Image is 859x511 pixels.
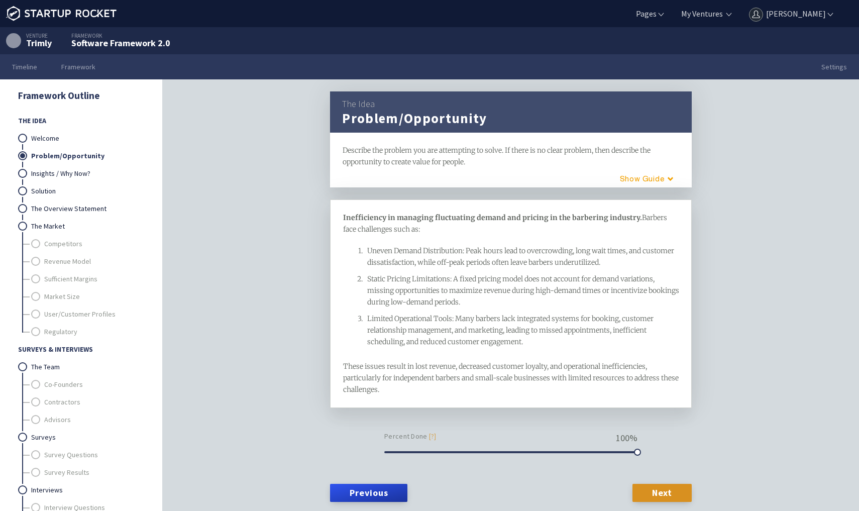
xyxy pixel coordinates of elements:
[18,341,144,358] span: Surveys & Interviews
[18,89,100,103] a: Framework Outline
[343,362,680,394] span: These issues result in lost revenue, decreased customer loyalty, and operational inefficiencies, ...
[44,235,144,253] a: Competitors
[44,323,144,341] a: Regulatory
[44,411,144,429] a: Advisors
[342,110,487,126] h1: Problem/Opportunity
[31,200,144,218] a: The Overview Statement
[71,39,170,48] div: Software Framework 2.0
[632,484,692,502] a: Next
[31,130,144,147] a: Welcome
[31,429,144,446] a: Surveys
[44,288,144,305] a: Market Size
[71,33,170,39] div: Framework
[634,8,666,19] a: Pages
[343,146,652,166] span: Describe the problem you are attempting to solve. If there is no clear problem, then describe the...
[367,274,681,306] span: Static Pricing Limitations: A fixed pricing model does not account for demand variations, missing...
[343,213,642,222] span: Inefficiency in managing fluctuating demand and pricing in the barbering industry.
[6,33,52,39] div: Venture
[367,246,463,255] span: Uneven Demand Distribution
[809,54,859,79] a: Settings
[747,8,835,19] a: [PERSON_NAME]
[31,218,144,235] a: The Market
[367,314,655,346] span: : Many barbers lack integrated systems for booking, customer relationship management, and marketi...
[367,314,452,323] span: Limited Operational Tools
[429,432,437,441] a: [?]
[384,431,436,442] small: Percent Done
[18,112,144,130] span: The Idea
[44,446,144,464] a: Survey Questions
[330,484,407,502] a: Previous
[31,182,144,200] a: Solution
[342,98,375,110] a: The Idea
[31,147,144,165] a: Problem/Opportunity
[600,170,686,187] button: Guide
[26,39,52,48] div: Trimly
[367,246,676,267] span: : Peak hours lead to overcrowding, long wait times, and customer dissatisfaction, while off-peak ...
[44,305,144,323] a: User/Customer Profiles
[343,213,669,234] span: Barbers face challenges such as:
[44,270,144,288] a: Sufficient Margins
[49,54,108,79] a: Framework
[44,253,144,270] a: Revenue Model
[44,376,144,393] a: Co-Founders
[31,481,144,499] a: Interviews
[6,33,52,48] a: Venture Trimly
[44,464,144,481] a: Survey Results
[44,393,144,411] a: Contractors
[31,165,144,182] a: Insights / Why Now?
[616,434,637,443] div: 100 %
[31,358,144,376] a: The Team
[679,8,723,19] a: My Ventures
